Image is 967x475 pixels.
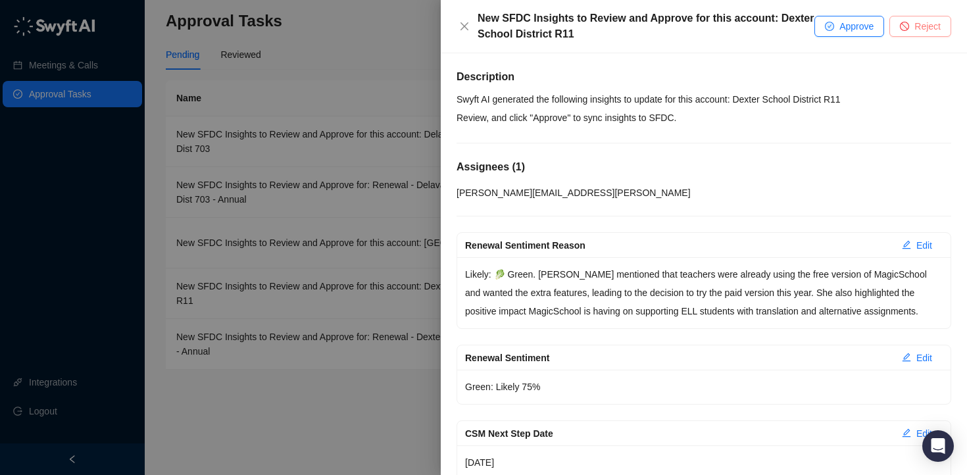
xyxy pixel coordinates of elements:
span: Edit [916,351,932,365]
div: Open Intercom Messenger [922,430,954,462]
div: New SFDC Insights to Review and Approve for this account: Dexter School District R11 [478,11,814,42]
span: Approve [839,19,874,34]
button: Edit [891,347,943,368]
p: Swyft AI generated the following insights to update for this account: Dexter School District R11 [457,90,951,109]
div: CSM Next Step Date [465,426,891,441]
p: Green: Likely 75% [465,378,943,396]
button: Reject [889,16,951,37]
span: edit [902,240,911,249]
button: Approve [814,16,884,37]
button: Edit [891,423,943,444]
span: Edit [916,238,932,253]
p: Review, and click "Approve" to sync insights to SFDC. [457,109,951,127]
span: [PERSON_NAME][EMAIL_ADDRESS][PERSON_NAME] [457,187,691,198]
p: Likely: 🥬 Green. [PERSON_NAME] mentioned that teachers were already using the free version of Mag... [465,265,943,320]
span: Edit [916,426,932,441]
div: Renewal Sentiment [465,351,891,365]
span: edit [902,353,911,362]
span: check-circle [825,22,834,31]
span: Reject [914,19,941,34]
span: close [459,21,470,32]
button: Close [457,18,472,34]
h5: Assignees ( 1 ) [457,159,951,175]
h5: Description [457,69,951,85]
div: Renewal Sentiment Reason [465,238,891,253]
button: Edit [891,235,943,256]
p: [DATE] [465,453,943,472]
span: edit [902,428,911,438]
span: stop [900,22,909,31]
